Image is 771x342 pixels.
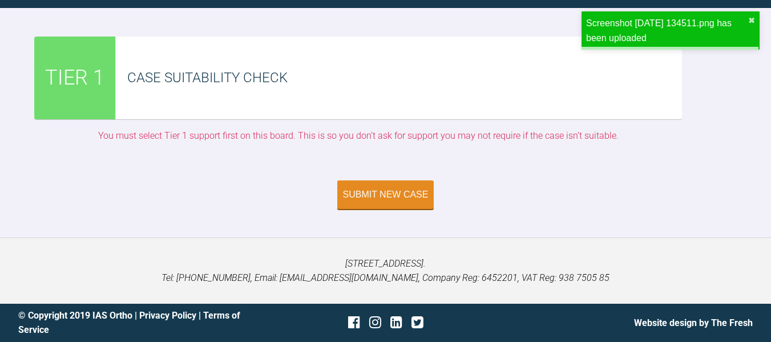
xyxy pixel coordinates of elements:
div: Submit New Case [343,190,429,200]
button: close [748,16,755,25]
div: Case Suitability Check [127,67,682,88]
div: Screenshot [DATE] 134511.png has been uploaded [586,16,748,45]
button: Submit New Case [337,180,434,209]
div: © Copyright 2019 IAS Ortho | | [18,308,263,337]
span: TIER 1 [45,62,104,95]
a: Website design by The Fresh [634,317,753,328]
a: Privacy Policy [139,310,196,321]
div: You must select Tier 1 support first on this board. This is so you don’t ask for support you may ... [34,128,682,143]
p: [STREET_ADDRESS]. Tel: [PHONE_NUMBER], Email: [EMAIL_ADDRESS][DOMAIN_NAME], Company Reg: 6452201,... [18,256,753,285]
